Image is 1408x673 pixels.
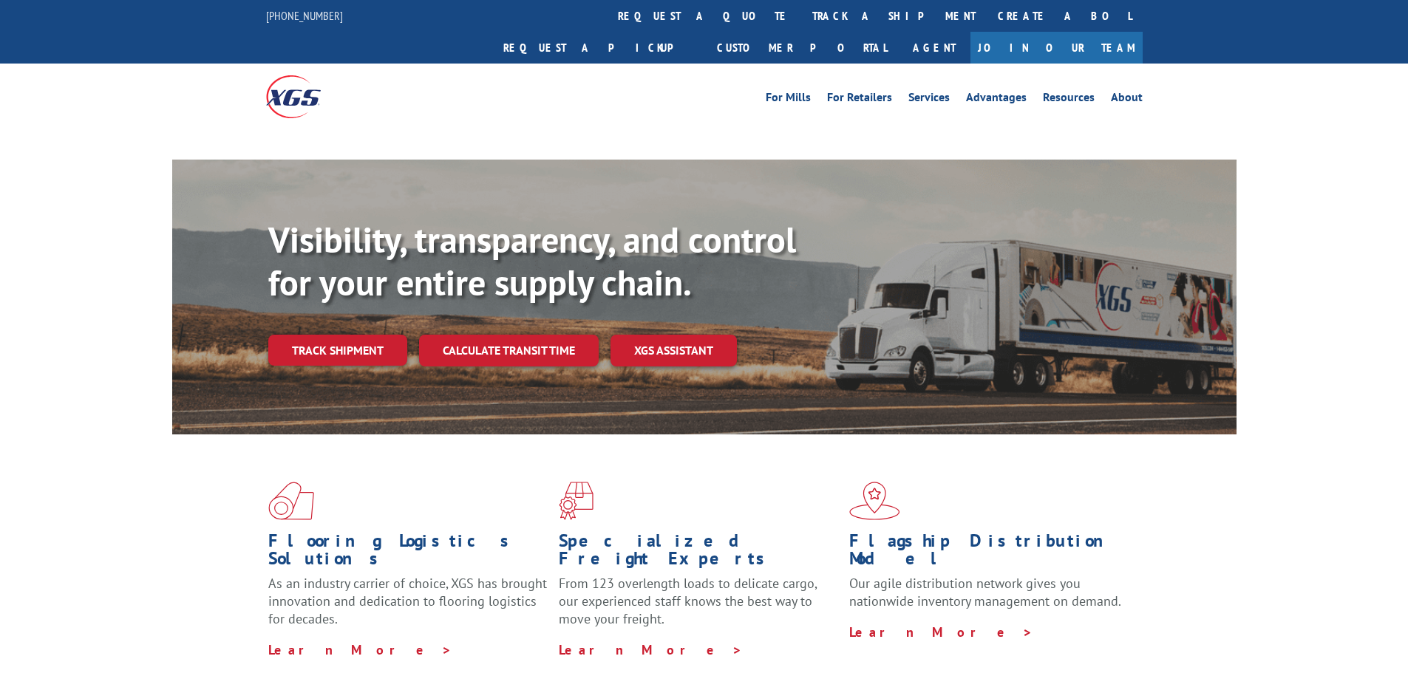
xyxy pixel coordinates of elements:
[970,32,1143,64] a: Join Our Team
[966,92,1027,108] a: Advantages
[268,335,407,366] a: Track shipment
[849,482,900,520] img: xgs-icon-flagship-distribution-model-red
[1043,92,1095,108] a: Resources
[268,482,314,520] img: xgs-icon-total-supply-chain-intelligence-red
[898,32,970,64] a: Agent
[849,624,1033,640] a: Learn More >
[268,575,547,627] span: As an industry carrier of choice, XGS has brought innovation and dedication to flooring logistics...
[268,532,548,575] h1: Flooring Logistics Solutions
[849,575,1121,609] span: Our agile distribution network gives you nationwide inventory management on demand.
[559,641,743,658] a: Learn More >
[268,216,796,305] b: Visibility, transparency, and control for your entire supply chain.
[559,532,838,575] h1: Specialized Freight Experts
[827,92,892,108] a: For Retailers
[706,32,898,64] a: Customer Portal
[559,575,838,640] p: From 123 overlength loads to delicate cargo, our experienced staff knows the best way to move you...
[268,641,452,658] a: Learn More >
[849,532,1129,575] h1: Flagship Distribution Model
[611,335,737,366] a: XGS ASSISTANT
[492,32,706,64] a: Request a pickup
[1111,92,1143,108] a: About
[266,8,343,23] a: [PHONE_NUMBER]
[419,335,599,366] a: Calculate transit time
[766,92,811,108] a: For Mills
[908,92,950,108] a: Services
[559,482,594,520] img: xgs-icon-focused-on-flooring-red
